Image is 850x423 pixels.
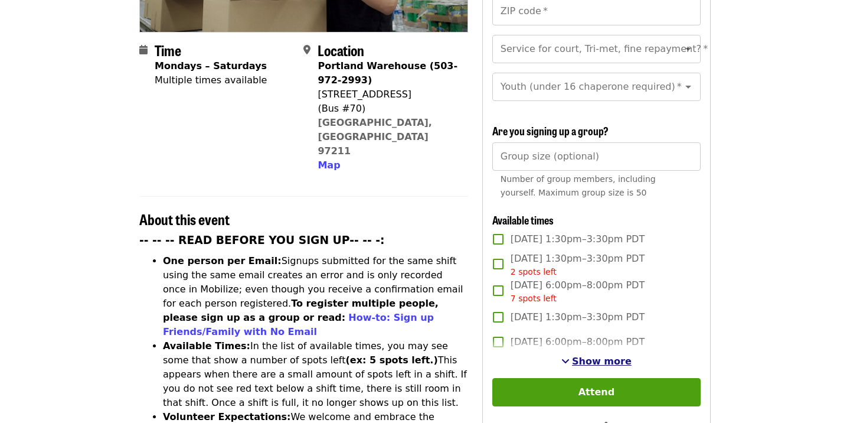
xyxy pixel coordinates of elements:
span: [DATE] 1:30pm–3:30pm PDT [511,232,645,246]
strong: -- -- -- READ BEFORE YOU SIGN UP-- -- -: [139,234,385,246]
span: [DATE] 6:00pm–8:00pm PDT [511,335,645,349]
input: [object Object] [492,142,701,171]
button: Open [680,79,697,95]
i: map-marker-alt icon [303,44,310,56]
span: Available times [492,212,554,227]
span: Map [318,160,340,171]
i: calendar icon [139,44,148,56]
button: See more timeslots [561,354,632,369]
strong: One person per Email: [163,255,282,266]
span: About this event [139,209,230,229]
span: [DATE] 6:00pm–8:00pm PDT [511,278,645,305]
span: 2 spots left [511,267,557,276]
button: Map [318,158,340,173]
strong: (ex: 5 spots left.) [345,354,437,366]
span: [DATE] 1:30pm–3:30pm PDT [511,252,645,278]
span: Are you signing up a group? [492,123,609,138]
div: (Bus #70) [318,102,458,116]
a: [GEOGRAPHIC_DATA], [GEOGRAPHIC_DATA] 97211 [318,117,432,157]
span: Location [318,40,364,60]
strong: Portland Warehouse (503-972-2993) [318,60,457,86]
span: 7 spots left [511,294,557,303]
li: In the list of available times, you may see some that show a number of spots left This appears wh... [163,339,468,410]
strong: Volunteer Expectations: [163,411,291,422]
strong: Available Times: [163,340,250,352]
strong: To register multiple people, please sign up as a group or read: [163,298,439,323]
strong: Mondays – Saturdays [155,60,267,71]
span: Time [155,40,181,60]
button: Open [680,41,697,57]
div: [STREET_ADDRESS] [318,87,458,102]
div: Multiple times available [155,73,267,87]
a: How-to: Sign up Friends/Family with No Email [163,312,434,337]
li: Signups submitted for the same shift using the same email creates an error and is only recorded o... [163,254,468,339]
span: Number of group members, including yourself. Maximum group size is 50 [501,174,656,197]
span: Show more [572,356,632,367]
button: Attend [492,378,701,406]
span: [DATE] 1:30pm–3:30pm PDT [511,310,645,324]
